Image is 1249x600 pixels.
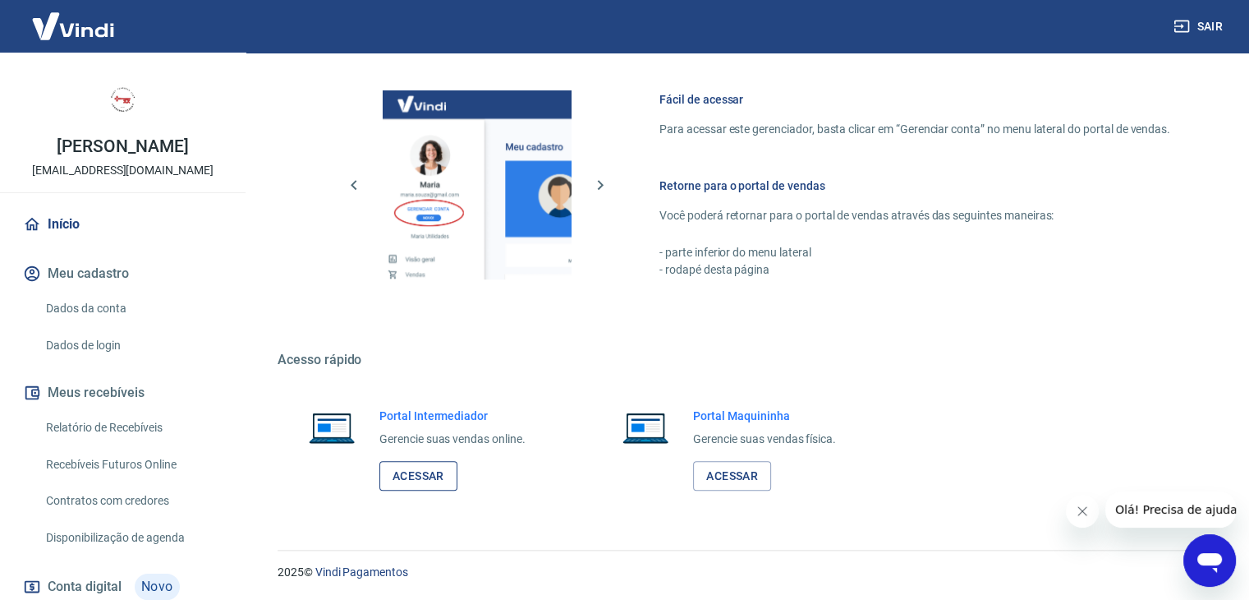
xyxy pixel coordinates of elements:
[1066,495,1099,528] iframe: Fechar mensagem
[659,121,1170,138] p: Para acessar este gerenciador, basta clicar em “Gerenciar conta” no menu lateral do portal de ven...
[693,431,836,448] p: Gerencie suas vendas física.
[659,207,1170,224] p: Você poderá retornar para o portal de vendas através das seguintes maneiras:
[20,256,226,292] button: Meu cadastro
[90,66,156,132] img: 78292d65-0303-4933-b80f-20c538358fe8.jpeg
[659,261,1170,279] p: - rodapé desta página
[297,408,366,447] img: Imagem de um notebook aberto
[57,138,188,155] p: [PERSON_NAME]
[20,375,226,411] button: Meus recebíveis
[1170,12,1229,42] button: Sair
[39,521,226,555] a: Disponibilização de agenda
[379,431,526,448] p: Gerencie suas vendas online.
[32,162,214,179] p: [EMAIL_ADDRESS][DOMAIN_NAME]
[20,206,226,242] a: Início
[39,448,226,482] a: Recebíveis Futuros Online
[278,564,1210,581] p: 2025 ©
[693,408,836,424] h6: Portal Maquininha
[379,461,457,492] a: Acessar
[278,352,1210,368] h5: Acesso rápido
[39,329,226,362] a: Dados de login
[379,408,526,424] h6: Portal Intermediador
[693,461,771,492] a: Acessar
[39,484,226,518] a: Contratos com credores
[659,178,1170,194] h6: Retorne para o portal de vendas
[383,90,572,279] img: Imagem da dashboard mostrando o botão de gerenciar conta na sidebar no lado esquerdo
[48,575,122,598] span: Conta digital
[20,1,126,51] img: Vindi
[659,91,1170,108] h6: Fácil de acessar
[1105,492,1236,528] iframe: Mensagem da empresa
[39,411,226,445] a: Relatório de Recebíveis
[1183,534,1236,587] iframe: Botão para abrir a janela de mensagens
[39,292,226,325] a: Dados da conta
[315,565,408,579] a: Vindi Pagamentos
[135,574,180,600] span: Novo
[10,12,138,25] span: Olá! Precisa de ajuda?
[659,244,1170,261] p: - parte inferior do menu lateral
[611,408,680,447] img: Imagem de um notebook aberto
